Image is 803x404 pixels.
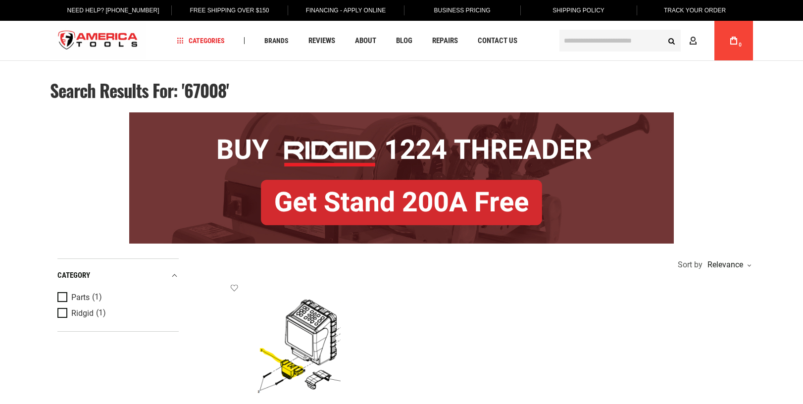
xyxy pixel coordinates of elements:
[304,34,340,48] a: Reviews
[241,294,346,399] img: RIDGID 67008 SHELL, FRONT MOUNT
[177,37,225,44] span: Categories
[705,261,751,269] div: Relevance
[678,261,703,269] span: Sort by
[396,37,412,45] span: Blog
[432,37,458,45] span: Repairs
[428,34,462,48] a: Repairs
[129,112,674,120] a: BOGO: Buy RIDGID® 1224 Threader, Get Stand 200A Free!
[662,31,681,50] button: Search
[478,37,517,45] span: Contact Us
[57,258,179,332] div: Product Filters
[173,34,229,48] a: Categories
[71,293,90,302] span: Parts
[473,34,522,48] a: Contact Us
[71,309,94,318] span: Ridgid
[92,293,102,302] span: (1)
[50,22,146,59] img: America Tools
[50,22,146,59] a: store logo
[264,37,289,44] span: Brands
[552,7,604,14] span: Shipping Policy
[57,269,179,282] div: category
[739,42,742,48] span: 0
[57,292,176,303] a: Parts (1)
[57,308,176,319] a: Ridgid (1)
[355,37,376,45] span: About
[351,34,381,48] a: About
[724,21,743,60] a: 0
[260,34,293,48] a: Brands
[308,37,335,45] span: Reviews
[129,112,674,244] img: BOGO: Buy RIDGID® 1224 Threader, Get Stand 200A Free!
[50,77,229,103] span: Search results for: '67008'
[96,309,106,317] span: (1)
[392,34,417,48] a: Blog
